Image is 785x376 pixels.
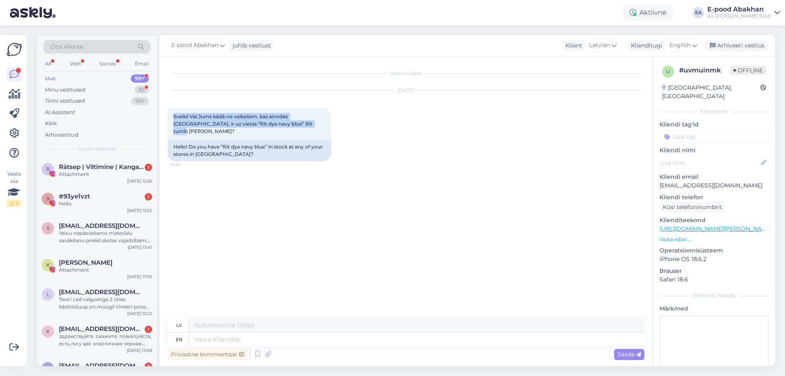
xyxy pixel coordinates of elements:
[51,43,83,51] span: Otsi kliente
[59,266,152,274] div: Attachment
[127,347,152,353] div: [DATE] 13:09
[659,292,769,299] div: [PERSON_NAME]
[59,193,90,200] span: #93ye1vzt
[47,291,49,297] span: l
[662,83,760,101] div: [GEOGRAPHIC_DATA], [GEOGRAPHIC_DATA]
[7,170,21,207] div: Vaata siia
[46,262,50,268] span: K
[131,74,149,83] div: 99+
[659,275,769,284] p: Safari 18.6
[46,365,50,371] span: m
[171,41,218,50] span: E-pood Abakhan
[59,325,144,333] span: ksyuksyu7777@gmail.com
[46,328,50,334] span: k
[131,97,149,105] div: 99+
[47,225,49,231] span: s
[7,200,21,207] div: 2 / 3
[7,42,22,57] img: Askly Logo
[693,7,704,18] div: EA
[127,274,152,280] div: [DATE] 17:53
[176,318,182,332] div: lv
[659,216,769,225] p: Klienditeekond
[59,163,144,171] span: Rätsep | Viltimine | Kangastelgedel kudumine
[659,120,769,129] p: Kliendi tag'id
[59,288,144,296] span: llepp85@gmail.com
[666,68,670,74] span: u
[47,196,49,202] span: 9
[168,140,331,161] div: Hello! Do you have “Rit dye navy blue” in stock at any of your stores in [GEOGRAPHIC_DATA]?
[659,193,769,202] p: Kliendi telefon
[659,255,769,263] p: iPhone OS 18.6.2
[659,108,769,115] div: Kliendi info
[45,108,75,117] div: AI Assistent
[589,41,610,50] span: Latvian
[59,333,152,347] div: здравствуйте. скажите, пожалуйста, есть ли у вас эластичная черная подкладочная ткань с вискозой ...
[707,6,771,13] div: E-pood Abakhan
[660,158,759,167] input: Lisa nimi
[59,200,152,207] div: Hello
[145,193,152,200] div: 1
[135,86,149,94] div: 82
[707,13,771,19] div: AS [PERSON_NAME] Eesti
[659,202,725,213] div: Küsi telefoninumbrit
[679,65,730,75] div: # uvmuinmk
[628,41,662,50] div: Klienditugi
[59,222,144,230] span: smaragts9@inbox.lv
[46,166,50,172] span: R
[43,59,53,69] div: All
[59,362,144,369] span: mariliisrohusaar@gmail.com
[659,225,772,232] a: [URL][DOMAIN_NAME][PERSON_NAME]
[128,244,152,250] div: [DATE] 13:41
[127,311,152,317] div: [DATE] 15:22
[145,326,152,333] div: 1
[45,119,57,128] div: Kõik
[659,173,769,181] p: Kliendi email
[45,131,78,139] div: Arhiveeritud
[659,131,769,143] input: Lisa tag
[45,74,56,83] div: Uus
[659,146,769,155] p: Kliendi nimi
[173,113,314,134] span: Sveiki! Vai Jums kādā no veikaliem, kas atrodas [GEOGRAPHIC_DATA], ir uz vietas “Rit dye navy blu...
[168,87,644,94] div: [DATE]
[659,267,769,275] p: Brauser
[59,230,152,244] div: Veicu nepieciešamo materiālu savākšanu priekš skolas vajadzībām, būs vajadzīga pavadzīme Rīgas 86...
[59,259,112,266] span: Katrina Randma
[562,41,582,50] div: Klient
[659,246,769,255] p: Operatsioonisüsteem
[707,6,780,19] a: E-pood AbakhanAS [PERSON_NAME] Eesti
[617,351,641,358] span: Saada
[59,171,152,178] div: Attachment
[168,349,247,360] div: Privaatne kommentaar
[98,59,118,69] div: Socials
[170,162,201,168] span: 14:50
[659,304,769,313] p: Märkmed
[659,181,769,190] p: [EMAIL_ADDRESS][DOMAIN_NAME]
[78,145,116,153] span: Uued vestlused
[45,86,85,94] div: Minu vestlused
[176,333,182,347] div: en
[229,41,271,50] div: juhib vestlust
[145,362,152,370] div: 2
[659,236,769,243] p: Vaata edasi ...
[623,5,673,20] div: Aktiivne
[68,59,83,69] div: Web
[669,41,691,50] span: English
[127,178,152,184] div: [DATE] 12:56
[45,97,85,105] div: Tiimi vestlused
[145,164,152,171] div: 1
[59,296,152,311] div: Tere.! Led valgustiga 2 ühes käsitööluup on müügil Vineeri poes või kus poes oleks see saadaval?
[127,207,152,214] div: [DATE] 13:52
[168,70,644,77] div: Vestlus algas
[133,59,150,69] div: Email
[730,66,766,75] span: Offline
[705,40,768,51] div: Arhiveeri vestlus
